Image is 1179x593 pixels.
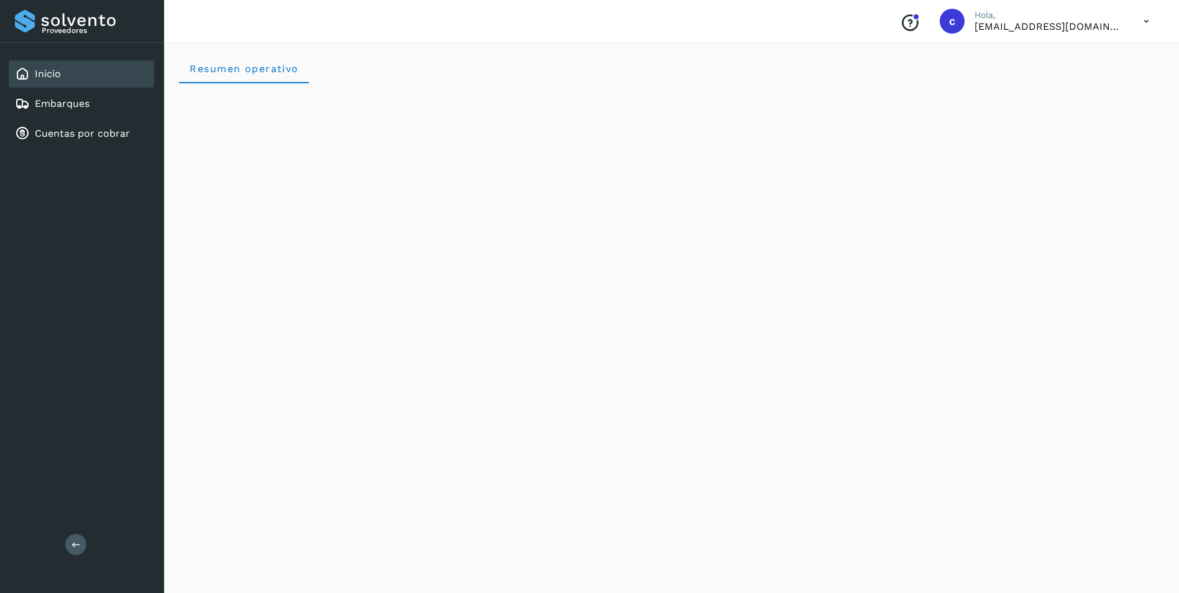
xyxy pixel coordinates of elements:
p: Hola, [975,10,1124,21]
div: Inicio [9,60,154,88]
a: Cuentas por cobrar [35,127,130,139]
p: clarisa_flores@fragua.com.mx [975,21,1124,32]
span: Resumen operativo [189,63,299,75]
div: Cuentas por cobrar [9,120,154,147]
div: Embarques [9,90,154,117]
p: Proveedores [42,26,149,35]
a: Embarques [35,98,89,109]
a: Inicio [35,68,61,80]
